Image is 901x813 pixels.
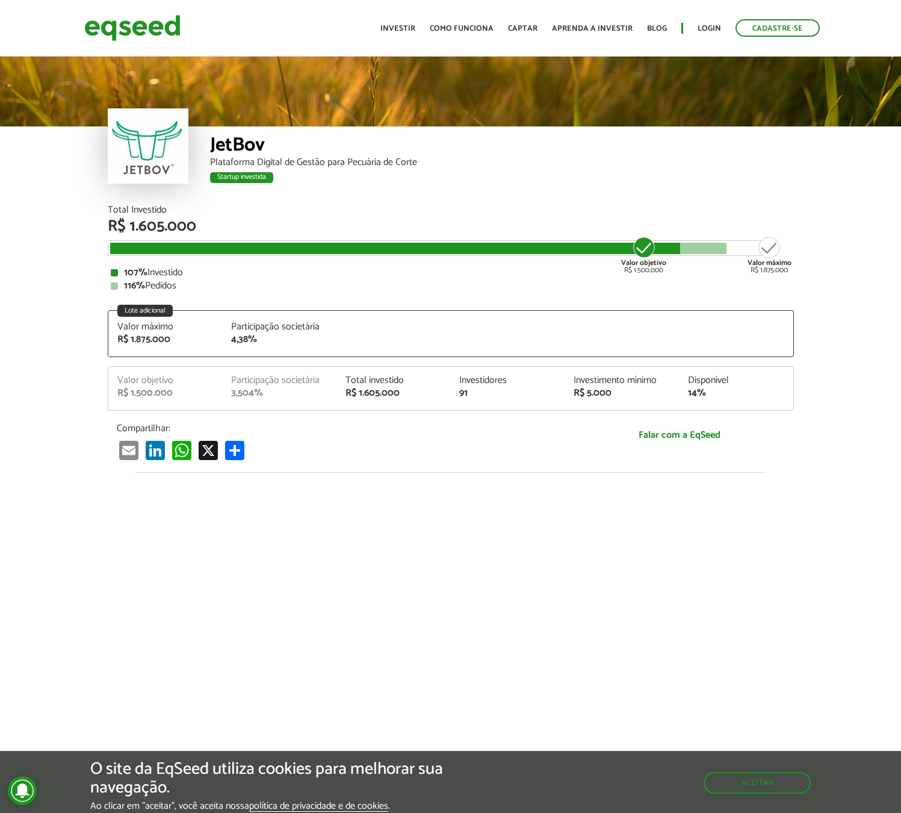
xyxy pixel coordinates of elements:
[231,376,327,385] div: Participação societária
[124,278,145,294] strong: 116%
[508,25,537,33] a: Captar
[210,172,273,183] div: Startup investida
[143,440,167,460] a: LinkedIn
[117,440,141,460] a: Email
[90,800,523,812] p: Ao clicar em "aceitar", você aceita nossa .
[574,388,670,398] div: R$ 5.000
[90,760,523,797] h5: O site da EqSeed utiliza cookies para melhorar sua navegação.
[574,376,670,385] div: Investimento mínimo
[748,257,791,269] strong: Valor máximo
[574,423,785,447] a: Falar com a EqSeed
[688,388,784,398] div: 14%
[170,440,194,460] a: WhatsApp
[459,376,556,385] div: Investidores
[698,25,721,33] a: Login
[459,388,556,398] div: 91
[117,322,214,332] div: Valor máximo
[108,205,794,215] div: Total Investido
[380,25,415,33] a: Investir
[117,388,214,398] div: R$ 1.500.000
[345,388,442,398] div: R$ 1.605.000
[647,25,667,33] a: Blog
[704,772,811,794] button: Aceitar
[111,268,791,278] div: Investido
[117,335,214,344] div: R$ 1.875.000
[748,235,791,274] div: R$ 1.875.000
[210,158,794,167] div: Plataforma Digital de Gestão para Pecuária de Corte
[345,376,442,385] div: Total investido
[621,235,666,274] div: R$ 1.500.000
[552,25,633,33] a: Aprenda a investir
[621,257,666,269] strong: Valor objetivo
[111,281,791,291] div: Pedidos
[231,322,327,332] div: Participação societária
[223,440,247,460] a: Share
[688,376,784,385] div: Disponível
[117,423,556,434] p: Compartilhar:
[117,305,173,317] div: Lote adicional
[196,440,220,460] a: X
[117,376,214,385] div: Valor objetivo
[84,12,181,44] img: EqSeed
[249,802,388,812] a: política de privacidade e de cookies
[735,19,820,37] a: Cadastre-se
[231,335,327,344] div: 4,38%
[124,264,147,281] strong: 107%
[210,135,794,158] div: JetBov
[231,388,327,398] div: 3,504%
[108,219,794,234] div: R$ 1.605.000
[430,25,494,33] a: Como funciona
